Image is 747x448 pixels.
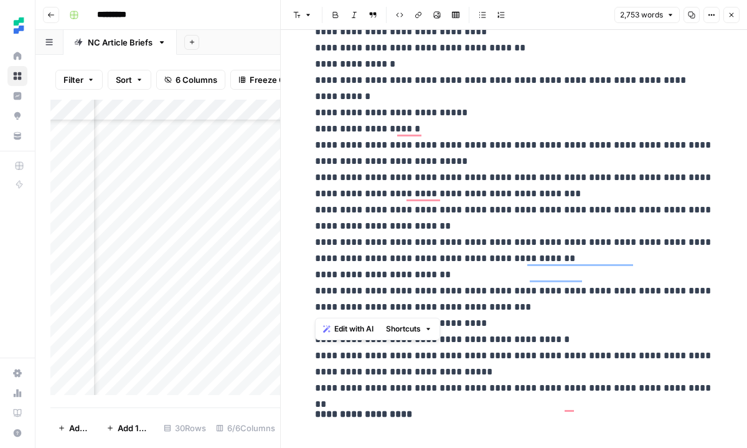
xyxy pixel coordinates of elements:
a: Insights [7,86,27,106]
a: Browse [7,66,27,86]
a: Usage [7,383,27,403]
div: NC Article Briefs [88,36,153,49]
span: Shortcuts [386,323,421,335]
span: 6 Columns [176,74,217,86]
div: 6/6 Columns [211,418,280,438]
button: Add 10 Rows [99,418,159,438]
button: Filter [55,70,103,90]
button: Add Row [50,418,99,438]
span: Add 10 Rows [118,422,151,434]
div: 30 Rows [159,418,211,438]
button: Sort [108,70,151,90]
button: Workspace: Ten Speed [7,10,27,41]
button: Freeze Columns [230,70,322,90]
a: Your Data [7,126,27,146]
button: 6 Columns [156,70,225,90]
button: Shortcuts [381,321,437,337]
button: Edit with AI [318,321,378,337]
button: Help + Support [7,423,27,443]
span: Sort [116,74,132,86]
img: Ten Speed Logo [7,14,30,37]
a: Learning Hub [7,403,27,423]
span: 2,753 words [620,9,663,21]
span: Add Row [69,422,92,434]
a: Settings [7,363,27,383]
a: Opportunities [7,106,27,126]
span: Freeze Columns [250,74,314,86]
button: 2,753 words [614,7,680,23]
span: Edit with AI [334,323,374,335]
span: Filter [63,74,83,86]
a: NC Article Briefs [63,30,177,55]
a: Home [7,46,27,66]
